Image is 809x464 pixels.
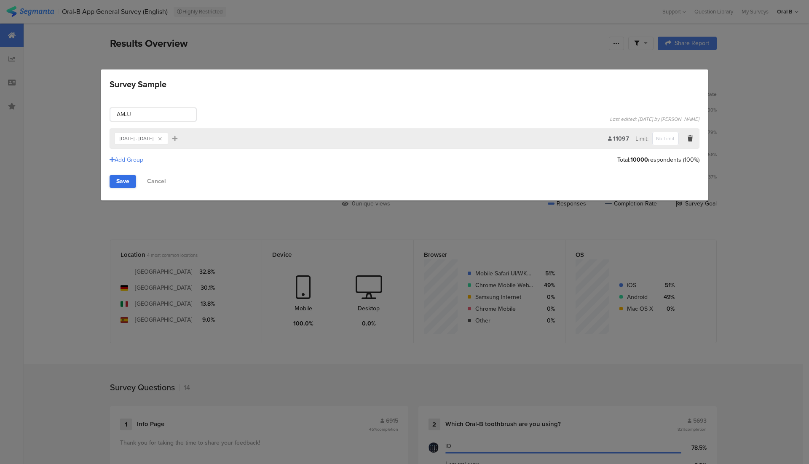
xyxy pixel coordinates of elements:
[610,115,699,122] div: Last edited: [DATE] by [PERSON_NAME]
[110,155,143,164] div: Add Group
[630,155,648,164] b: 10000
[101,69,708,200] div: Survey Sample
[120,136,153,141] div: [DATE] - [DATE]
[652,132,679,145] input: No Limit
[110,175,136,188] a: Save
[110,78,166,91] div: Survey Sample
[140,175,173,188] a: Cancel
[110,108,196,121] input: No Name
[617,155,699,164] div: Total: respondents (100%)
[635,131,679,146] div: Limit:
[608,134,635,143] div: 11097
